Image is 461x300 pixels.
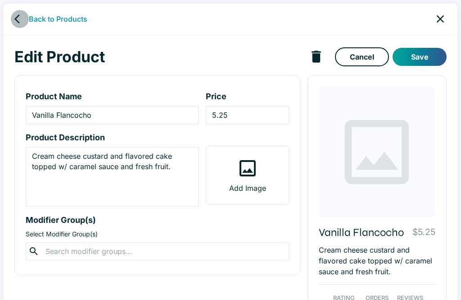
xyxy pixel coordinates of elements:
[335,47,389,66] a: Cancel
[32,151,192,203] textarea: product-description-input
[319,245,435,277] p: Cream cheese custard and flavored cake topped w/ caramel sauce and fresh fruit.
[14,47,305,66] h1: Edit Product
[29,14,87,24] a: Back to Products
[26,230,289,239] p: Select Modifier Group(s)
[26,106,199,124] input: product-name-input
[26,131,199,143] p: Product Description
[26,214,289,226] p: Modifier Group(s)
[11,10,29,28] a: back
[26,90,199,102] p: Product Name
[319,225,404,241] p: Vanilla Flancocho
[393,48,447,66] button: Save
[430,9,450,29] a: close
[206,90,289,102] p: Price
[229,183,266,194] p: Add Image
[43,245,271,258] input: Search modifier groups...
[412,226,435,239] p: $5.25
[206,106,289,124] input: product-price-input
[305,45,328,68] button: delete product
